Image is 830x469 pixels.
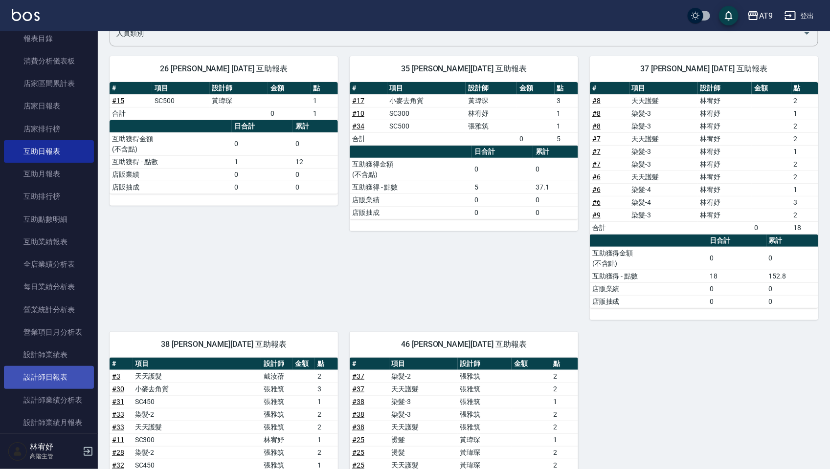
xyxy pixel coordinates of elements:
td: 張雅筑 [261,383,292,395]
td: 2 [551,370,578,383]
td: 1 [551,395,578,408]
a: #11 [112,436,124,444]
td: 互助獲得金額 (不含點) [590,247,707,270]
td: 12 [293,155,338,168]
td: 店販業績 [590,282,707,295]
th: # [590,82,629,95]
td: 黃瑋琛 [458,433,512,446]
a: #6 [592,198,601,206]
table: a dense table [590,82,818,234]
a: #37 [352,385,364,393]
td: 店販抽成 [590,295,707,308]
a: #8 [592,109,601,117]
td: 0 [533,158,578,181]
a: 報表目錄 [4,27,94,50]
td: 戴汝蓓 [261,370,292,383]
td: 1 [555,107,578,120]
td: 1 [551,433,578,446]
span: 26 [PERSON_NAME] [DATE] 互助報表 [121,64,326,74]
td: 張雅筑 [261,446,292,459]
td: 2 [315,370,338,383]
button: save [719,6,739,25]
a: 互助業績報表 [4,231,94,253]
td: 互助獲得金額 (不含點) [350,158,472,181]
td: 店販業績 [350,193,472,206]
th: 日合計 [232,120,293,133]
td: 林宥妤 [466,107,517,120]
td: 林宥妤 [698,120,752,132]
a: 互助排行榜 [4,185,94,208]
a: 營業項目月分析表 [4,321,94,343]
td: 1 [311,107,338,120]
a: #9 [592,211,601,219]
td: 張雅筑 [458,383,512,395]
a: #7 [592,148,601,155]
td: 0 [472,158,533,181]
td: SC300 [133,433,261,446]
h5: 林宥妤 [30,442,80,452]
td: 2 [791,132,818,145]
td: 染髮-4 [629,183,698,196]
td: 2 [315,446,338,459]
a: #33 [112,410,124,418]
td: 天天護髮 [629,132,698,145]
a: #6 [592,173,601,181]
td: 1 [311,94,338,107]
a: #30 [112,385,124,393]
td: 天天護髮 [389,383,458,395]
a: #7 [592,135,601,143]
th: 項目 [133,358,261,370]
td: 染髮-3 [629,120,698,132]
a: #3 [112,372,120,380]
th: 金額 [752,82,791,95]
td: 152.8 [766,270,818,282]
td: 0 [268,107,311,120]
td: 2 [551,421,578,433]
td: 2 [551,383,578,395]
td: 染髮-3 [389,408,458,421]
a: 每日業績分析表 [4,276,94,298]
th: 點 [551,358,578,370]
td: 0 [517,132,555,145]
td: 5 [555,132,578,145]
td: 0 [472,193,533,206]
span: 37 [PERSON_NAME] [DATE] 互助報表 [602,64,807,74]
a: 營業統計分析表 [4,298,94,321]
div: AT9 [759,10,773,22]
td: 互助獲得金額 (不含點) [110,132,232,155]
td: SC500 [152,94,209,107]
th: 點 [311,82,338,95]
td: 0 [293,132,338,155]
td: 0 [293,168,338,181]
th: 點 [315,358,338,370]
img: Logo [12,9,40,21]
a: #8 [592,97,601,105]
td: 2 [791,209,818,221]
a: #25 [352,448,364,456]
th: 設計師 [458,358,512,370]
td: 天天護髮 [629,171,698,183]
a: #15 [112,97,124,105]
th: # [350,358,389,370]
a: 設計師業績表 [4,343,94,366]
th: 金額 [517,82,555,95]
td: 林宥妤 [698,171,752,183]
a: #38 [352,410,364,418]
td: 燙髮 [389,433,458,446]
th: 金額 [268,82,311,95]
td: SC450 [133,395,261,408]
td: 林宥妤 [698,209,752,221]
td: 林宥妤 [698,107,752,120]
th: 點 [791,82,818,95]
td: 0 [766,295,818,308]
td: 2 [315,408,338,421]
td: 37.1 [533,181,578,193]
td: 染髮-2 [389,370,458,383]
td: 張雅筑 [458,408,512,421]
th: 點 [555,82,578,95]
td: 0 [232,132,293,155]
td: 染髮-3 [629,158,698,171]
td: 店販業績 [110,168,232,181]
a: #32 [112,461,124,469]
th: 累計 [293,120,338,133]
